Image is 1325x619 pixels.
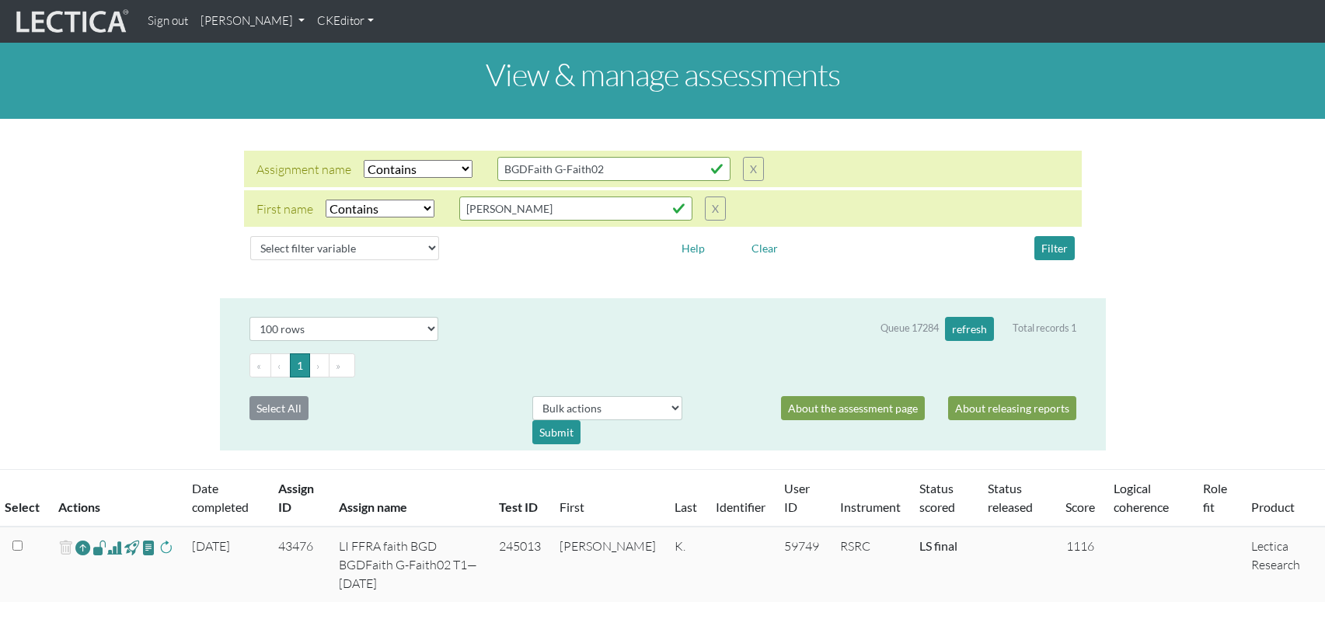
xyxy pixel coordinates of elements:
[1114,481,1169,514] a: Logical coherence
[249,396,309,420] button: Select All
[290,353,310,377] button: Go to page 1
[919,481,955,514] a: Status scored
[330,470,489,527] th: Assign name
[743,157,764,181] button: X
[183,527,269,602] td: [DATE]
[124,538,139,556] span: view
[1065,499,1095,514] a: Score
[192,481,249,514] a: Date completed
[107,538,122,557] span: Analyst score
[194,6,311,37] a: [PERSON_NAME]
[831,527,910,602] td: RSRC
[1203,481,1227,514] a: Role fit
[330,527,489,602] td: LI FFRA faith BGD BGDFaith G-Faith02 T1—[DATE]
[781,396,925,420] a: About the assessment page
[784,481,810,514] a: User ID
[256,160,351,179] div: Assignment name
[249,353,1076,377] ul: Pagination
[1034,236,1075,260] button: Filter
[141,6,194,37] a: Sign out
[269,527,330,602] td: 43476
[269,470,330,527] th: Assign ID
[75,537,90,559] a: Reopen
[560,499,584,514] a: First
[490,470,550,527] th: Test ID
[919,538,957,553] a: Completed = assessment has been completed; CS scored = assessment has been CLAS scored; LS scored...
[675,499,697,514] a: Last
[1242,527,1325,602] td: Lectica Research
[92,538,107,556] span: view
[159,538,173,557] span: rescore
[705,196,726,221] button: X
[141,538,156,556] span: view
[945,317,994,341] button: refresh
[675,239,712,254] a: Help
[775,527,831,602] td: 59749
[675,236,712,260] button: Help
[1066,538,1094,554] span: 1116
[744,236,785,260] button: Clear
[550,527,665,602] td: [PERSON_NAME]
[880,317,1076,341] div: Queue 17284 Total records 1
[840,499,901,514] a: Instrument
[490,527,550,602] td: 245013
[12,7,129,37] img: lecticalive
[49,470,183,527] th: Actions
[256,200,313,218] div: First name
[532,420,581,444] div: Submit
[311,6,380,37] a: CKEditor
[948,396,1076,420] a: About releasing reports
[1251,499,1295,514] a: Product
[665,527,706,602] td: K.
[716,499,765,514] a: Identifier
[58,537,73,559] span: delete
[988,481,1033,514] a: Status released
